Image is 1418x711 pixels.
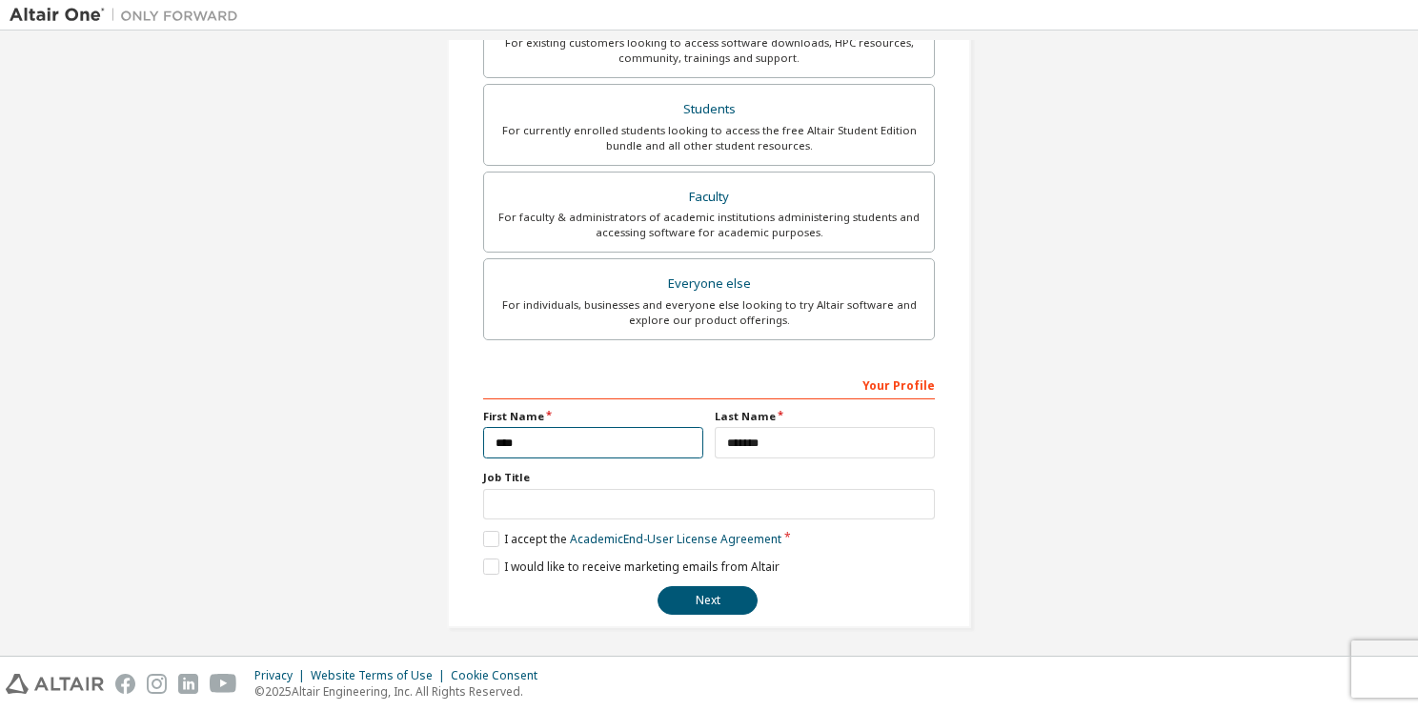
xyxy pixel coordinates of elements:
a: Academic End-User License Agreement [570,531,781,547]
img: instagram.svg [147,674,167,694]
div: For individuals, businesses and everyone else looking to try Altair software and explore our prod... [496,297,922,328]
label: Job Title [483,470,935,485]
label: I accept the [483,531,781,547]
label: Last Name [715,409,935,424]
div: For currently enrolled students looking to access the free Altair Student Edition bundle and all ... [496,123,922,153]
img: altair_logo.svg [6,674,104,694]
p: © 2025 Altair Engineering, Inc. All Rights Reserved. [254,683,549,700]
div: For existing customers looking to access software downloads, HPC resources, community, trainings ... [496,35,922,66]
div: Privacy [254,668,311,683]
label: I would like to receive marketing emails from Altair [483,559,780,575]
img: youtube.svg [210,674,237,694]
div: For faculty & administrators of academic institutions administering students and accessing softwa... [496,210,922,240]
div: Website Terms of Use [311,668,451,683]
img: facebook.svg [115,674,135,694]
div: Your Profile [483,369,935,399]
img: linkedin.svg [178,674,198,694]
label: First Name [483,409,703,424]
div: Cookie Consent [451,668,549,683]
div: Everyone else [496,271,922,297]
img: Altair One [10,6,248,25]
div: Students [496,96,922,123]
button: Next [658,586,758,615]
div: Faculty [496,184,922,211]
